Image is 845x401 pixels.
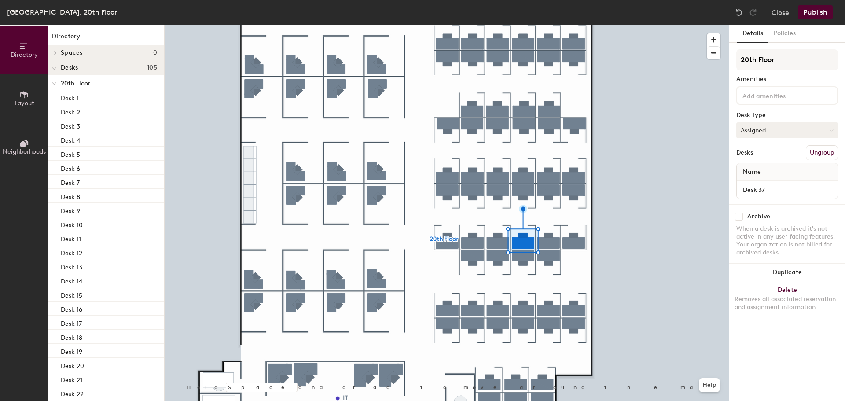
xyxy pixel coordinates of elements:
[736,76,838,83] div: Amenities
[61,261,82,271] p: Desk 13
[3,148,46,155] span: Neighborhoods
[11,51,38,59] span: Directory
[737,25,768,43] button: Details
[48,32,164,45] h1: Directory
[61,148,80,158] p: Desk 5
[61,289,82,299] p: Desk 15
[729,264,845,281] button: Duplicate
[806,145,838,160] button: Ungroup
[61,177,80,187] p: Desk 7
[61,346,82,356] p: Desk 19
[61,275,82,285] p: Desk 14
[61,92,79,102] p: Desk 1
[61,205,80,215] p: Desk 9
[61,388,84,398] p: Desk 22
[729,281,845,320] button: DeleteRemoves all associated reservation and assignment information
[768,25,801,43] button: Policies
[61,80,90,87] span: 20th Floor
[7,7,117,18] div: [GEOGRAPHIC_DATA], 20th Floor
[736,149,753,156] div: Desks
[61,120,80,130] p: Desk 3
[738,164,765,180] span: Name
[738,184,836,196] input: Unnamed desk
[15,99,34,107] span: Layout
[735,8,743,17] img: Undo
[61,317,82,327] p: Desk 17
[772,5,789,19] button: Close
[61,233,81,243] p: Desk 11
[61,49,83,56] span: Spaces
[61,247,82,257] p: Desk 12
[61,360,84,370] p: Desk 20
[747,213,770,220] div: Archive
[736,112,838,119] div: Desk Type
[147,64,157,71] span: 105
[61,106,80,116] p: Desk 2
[153,49,157,56] span: 0
[61,303,82,313] p: Desk 16
[741,90,820,100] input: Add amenities
[749,8,757,17] img: Redo
[61,331,82,342] p: Desk 18
[736,225,838,257] div: When a desk is archived it's not active in any user-facing features. Your organization is not bil...
[736,122,838,138] button: Assigned
[61,374,82,384] p: Desk 21
[61,191,80,201] p: Desk 8
[798,5,833,19] button: Publish
[699,378,720,392] button: Help
[61,64,78,71] span: Desks
[61,134,80,144] p: Desk 4
[61,162,80,173] p: Desk 6
[61,219,83,229] p: Desk 10
[735,295,840,311] div: Removes all associated reservation and assignment information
